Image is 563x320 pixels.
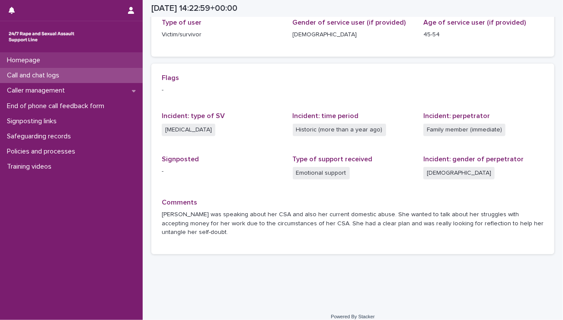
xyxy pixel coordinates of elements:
[423,19,526,26] span: Age of service user (if provided)
[162,156,199,163] span: Signposted
[162,210,544,237] p: [PERSON_NAME] was speaking about her CSA and also her current domestic abuse. She wanted to talk ...
[293,30,413,39] p: [DEMOGRAPHIC_DATA]
[293,19,406,26] span: Gender of service user (if provided)
[162,199,197,206] span: Comments
[293,124,386,136] span: Historic (more than a year ago)
[3,147,82,156] p: Policies and processes
[162,124,215,136] span: [MEDICAL_DATA]
[423,124,505,136] span: Family member (immediate)
[3,117,64,125] p: Signposting links
[3,56,47,64] p: Homepage
[293,112,359,119] span: Incident: time period
[162,86,544,95] p: -
[3,102,111,110] p: End of phone call feedback form
[423,156,524,163] span: Incident: gender of perpetrator
[7,28,76,45] img: rhQMoQhaT3yELyF149Cw
[331,314,374,319] a: Powered By Stacker
[151,3,237,13] h2: [DATE] 14:22:59+00:00
[162,167,282,176] p: -
[293,167,350,179] span: Emotional support
[162,112,225,119] span: Incident: type of SV
[423,30,544,39] p: 45-54
[423,112,490,119] span: Incident: perpetrator
[3,163,58,171] p: Training videos
[423,167,495,179] span: [DEMOGRAPHIC_DATA]
[3,86,72,95] p: Caller management
[162,30,282,39] p: Victim/survivor
[162,19,202,26] span: Type of user
[293,156,373,163] span: Type of support received
[162,74,179,81] span: Flags
[3,71,66,80] p: Call and chat logs
[3,132,78,141] p: Safeguarding records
